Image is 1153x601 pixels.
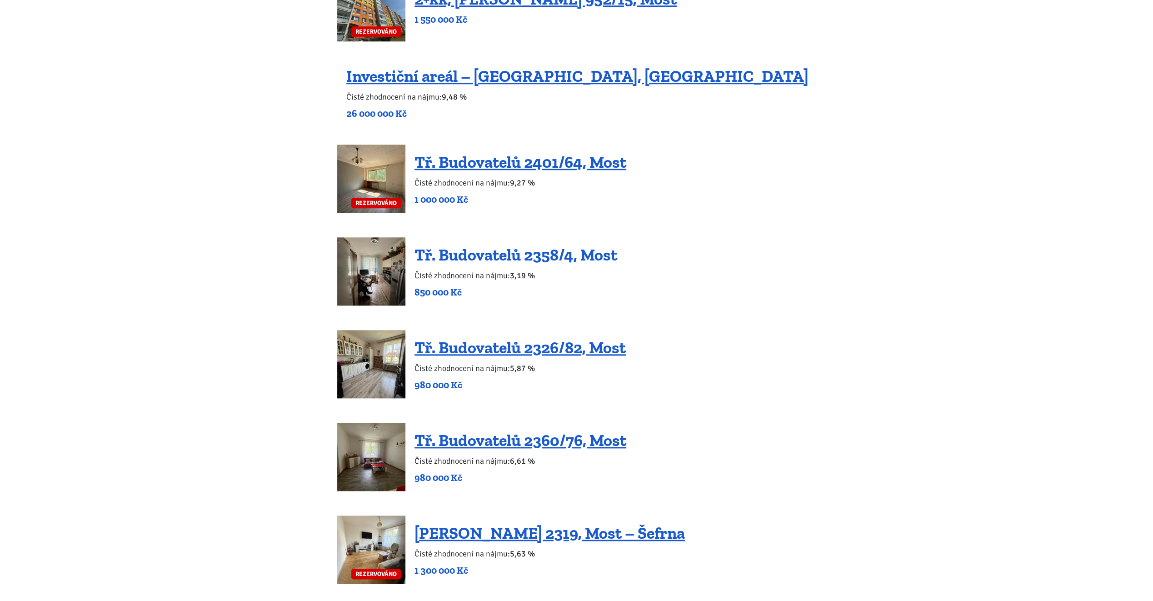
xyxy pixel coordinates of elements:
p: 980 000 Kč [414,471,626,484]
p: 1 550 000 Kč [414,13,677,26]
p: Čisté zhodnocení na nájmu: [414,455,626,467]
p: Čisté zhodnocení na nájmu: [414,362,626,375]
a: REZERVOVÁNO [337,145,405,213]
b: 5,63 % [510,549,535,559]
a: REZERVOVÁNO [337,516,405,584]
p: 26 000 000 Kč [346,107,809,120]
span: REZERVOVÁNO [351,26,401,37]
b: 6,61 % [510,456,535,466]
p: 980 000 Kč [414,379,626,391]
p: 850 000 Kč [414,286,617,299]
b: 9,48 % [442,92,467,102]
span: REZERVOVÁNO [351,198,401,208]
b: 5,87 % [510,363,535,373]
a: Tř. Budovatelů 2326/82, Most [414,338,626,357]
a: Tř. Budovatelů 2360/76, Most [414,431,626,450]
span: REZERVOVÁNO [351,569,401,579]
p: Čisté zhodnocení na nájmu: [414,269,617,282]
p: 1 000 000 Kč [414,193,626,206]
b: 3,19 % [510,270,535,280]
p: Čisté zhodnocení na nájmu: [414,547,685,560]
a: Investiční areál – [GEOGRAPHIC_DATA], [GEOGRAPHIC_DATA] [346,66,809,86]
p: Čisté zhodnocení na nájmu: [414,176,626,189]
a: Tř. Budovatelů 2401/64, Most [414,152,626,172]
p: 1 300 000 Kč [414,564,685,577]
b: 9,27 % [510,178,535,188]
a: Tř. Budovatelů 2358/4, Most [414,245,617,265]
p: Čisté zhodnocení na nájmu: [346,90,809,103]
a: [PERSON_NAME] 2319, Most – Šefrna [414,523,685,543]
